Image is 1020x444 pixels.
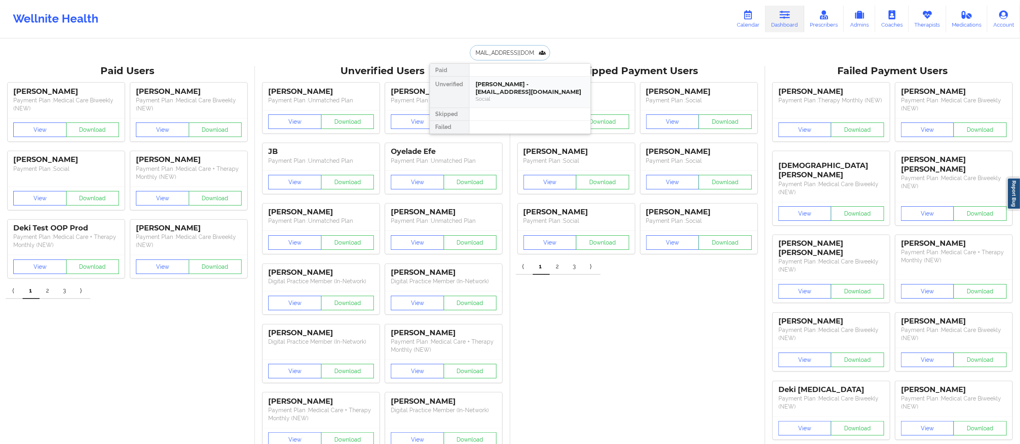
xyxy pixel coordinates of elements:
div: Skipped Payment Users [516,65,759,77]
button: View [136,122,189,137]
a: Previous item [6,283,23,299]
div: [PERSON_NAME] [391,397,496,406]
div: Pagination Navigation [6,283,90,299]
button: Download [321,175,374,189]
a: Next item [584,259,601,275]
p: Payment Plan : Medical Care Biweekly (NEW) [13,96,119,112]
div: [PERSON_NAME] [391,207,496,217]
div: [PERSON_NAME] [268,87,374,96]
button: Download [576,175,629,189]
button: View [136,259,189,274]
button: View [901,284,954,299]
div: [PERSON_NAME] [136,87,242,96]
div: [PERSON_NAME] [391,328,496,338]
p: Payment Plan : Medical Care + Therapy Monthly (NEW) [391,338,496,354]
p: Payment Plan : Medical Care Biweekly (NEW) [778,257,884,274]
p: Payment Plan : Unmatched Plan [268,157,374,165]
button: View [13,259,67,274]
div: Unverified Users [261,65,504,77]
button: Download [699,114,752,129]
button: View [901,353,954,367]
p: Payment Plan : Medical Care Biweekly (NEW) [901,326,1007,342]
div: [PERSON_NAME] [268,268,374,277]
p: Payment Plan : Medical Care + Therapy Monthly (NEW) [268,406,374,422]
p: Payment Plan : Medical Care Biweekly (NEW) [901,96,1007,112]
div: [PERSON_NAME] [646,87,752,96]
div: Skipped [430,108,469,121]
button: View [13,191,67,205]
div: Oyelade Efe [391,147,496,156]
button: View [778,284,832,299]
p: Payment Plan : Medical Care Biweekly (NEW) [136,96,242,112]
button: View [778,122,832,137]
div: [PERSON_NAME] [268,328,374,338]
a: 3 [56,283,73,299]
a: Coaches [875,6,909,32]
button: Download [953,206,1007,221]
button: Download [953,284,1007,299]
div: [PERSON_NAME] [PERSON_NAME] [901,155,1007,174]
button: Download [699,175,752,189]
button: View [391,296,444,310]
button: Download [699,235,752,250]
button: Download [66,259,119,274]
div: Unverified [430,77,469,108]
button: Download [831,421,884,436]
button: Download [321,296,374,310]
p: Payment Plan : Medical Care Biweekly (NEW) [778,394,884,411]
p: Payment Plan : Medical Care Biweekly (NEW) [901,394,1007,411]
button: View [391,114,444,129]
div: [PERSON_NAME] [524,207,629,217]
p: Digital Practice Member (In-Network) [391,277,496,285]
p: Payment Plan : Medical Care + Therapy Monthly (NEW) [901,248,1007,264]
div: [PERSON_NAME] [901,87,1007,96]
button: View [268,296,321,310]
button: Download [953,353,1007,367]
div: Paid Users [6,65,249,77]
p: Payment Plan : Social [524,217,629,225]
button: View [268,235,321,250]
button: View [646,175,699,189]
div: [PERSON_NAME] [391,268,496,277]
button: Download [831,284,884,299]
p: Payment Plan : Unmatched Plan [391,96,496,104]
button: View [391,175,444,189]
div: Pagination Navigation [516,259,601,275]
div: [PERSON_NAME] [PERSON_NAME] [778,239,884,257]
p: Digital Practice Member (In-Network) [268,277,374,285]
div: [PERSON_NAME] [778,317,884,326]
button: View [901,206,954,221]
p: Payment Plan : Social [524,157,629,165]
div: JB [268,147,374,156]
button: View [268,114,321,129]
div: [PERSON_NAME] [268,207,374,217]
button: Download [831,122,884,137]
button: Download [831,353,884,367]
div: [PERSON_NAME] [901,385,1007,394]
button: View [13,122,67,137]
p: Digital Practice Member (In-Network) [391,406,496,414]
div: [PERSON_NAME] - [EMAIL_ADDRESS][DOMAIN_NAME] [476,81,584,95]
button: Download [444,175,497,189]
div: [DEMOGRAPHIC_DATA][PERSON_NAME] [778,155,884,180]
button: Download [321,114,374,129]
p: Payment Plan : Medical Care + Therapy Monthly (NEW) [136,165,242,181]
button: Download [189,191,242,205]
div: [PERSON_NAME] [901,239,1007,248]
div: [PERSON_NAME] [901,317,1007,326]
p: Payment Plan : Unmatched Plan [391,157,496,165]
a: Previous item [516,259,533,275]
div: Failed Payment Users [771,65,1014,77]
button: View [524,175,577,189]
a: 2 [550,259,567,275]
p: Payment Plan : Medical Care Biweekly (NEW) [778,180,884,196]
a: Calendar [731,6,766,32]
a: Dashboard [766,6,804,32]
button: Download [189,122,242,137]
button: Download [189,259,242,274]
button: View [778,206,832,221]
p: Payment Plan : Therapy Monthly (NEW) [778,96,884,104]
a: 3 [567,259,584,275]
p: Payment Plan : Unmatched Plan [268,96,374,104]
a: Prescribers [804,6,844,32]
